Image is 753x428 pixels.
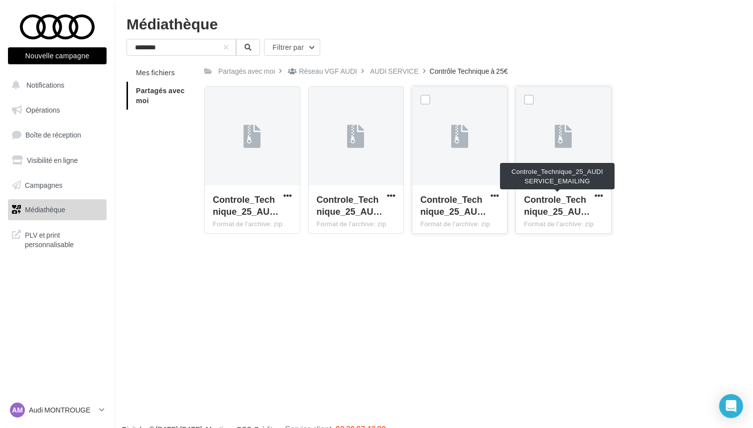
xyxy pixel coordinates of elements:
span: Notifications [26,81,64,89]
a: PLV et print personnalisable [6,224,109,254]
span: Controle_Technique_25_AUDI SERVICE_CARROUSEL [317,194,382,217]
span: Visibilité en ligne [27,156,78,164]
button: Nouvelle campagne [8,47,107,64]
div: AUDI SERVICE [370,66,419,76]
a: Opérations [6,100,109,121]
button: Notifications [6,75,105,96]
span: Campagnes [25,180,63,189]
span: AM [12,405,23,415]
a: AM Audi MONTROUGE [8,401,107,420]
a: Visibilité en ligne [6,150,109,171]
div: Format de l'archive: zip [420,220,499,229]
span: Controle_Technique_25_AUDI SERVICE_GMB [420,194,486,217]
div: Open Intercom Messenger [719,394,743,418]
div: Contrôle Technique à 25€ [430,66,508,76]
span: Mes fichiers [136,68,175,77]
p: Audi MONTROUGE [29,405,95,415]
div: Controle_Technique_25_AUDI SERVICE_EMAILING [500,163,615,189]
div: Format de l'archive: zip [213,220,291,229]
span: Controle_Technique_25_AUDI SERVICE_POST_LINK [213,194,278,217]
div: Médiathèque [126,16,741,31]
span: Opérations [26,106,60,114]
a: Médiathèque [6,199,109,220]
span: Partagés avec moi [136,86,185,105]
a: Campagnes [6,175,109,196]
div: Format de l'archive: zip [524,220,603,229]
span: Boîte de réception [25,131,81,139]
span: Controle_Technique_25_AUDI SERVICE_EMAILING [524,194,590,217]
span: Médiathèque [25,205,65,214]
span: PLV et print personnalisable [25,228,103,250]
button: Filtrer par [264,39,320,56]
div: Partagés avec moi [218,66,275,76]
div: Réseau VGF AUDI [299,66,357,76]
div: Format de l'archive: zip [317,220,395,229]
a: Boîte de réception [6,124,109,145]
